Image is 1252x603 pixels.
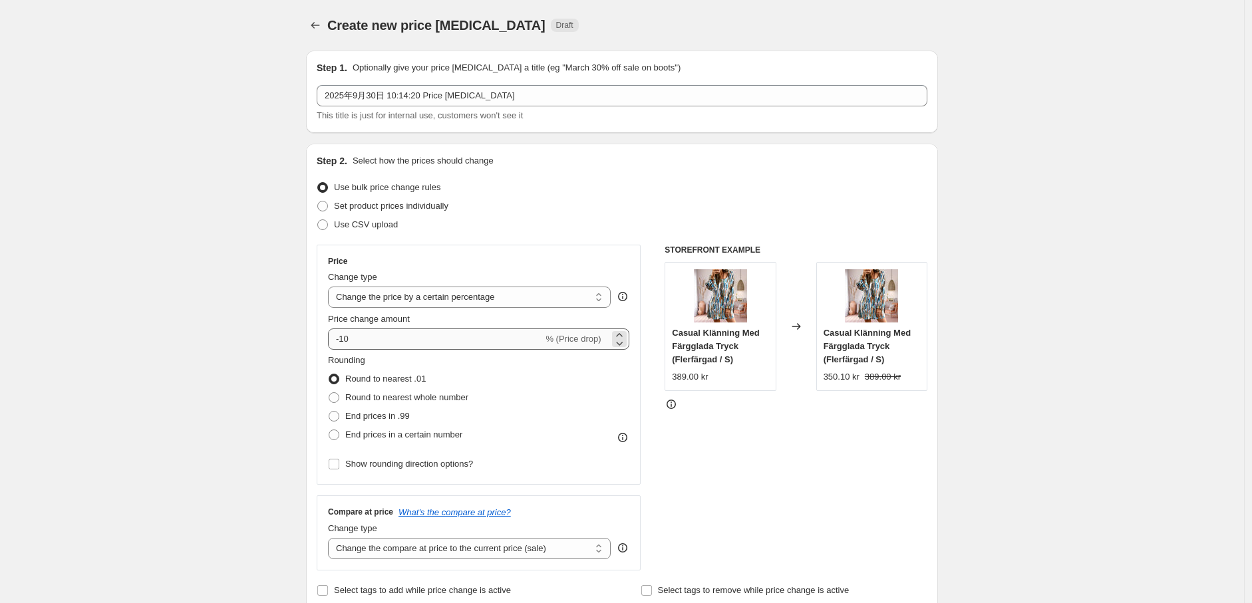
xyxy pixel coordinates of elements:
[546,334,601,344] span: % (Price drop)
[672,370,708,384] div: 389.00 kr
[317,154,347,168] h2: Step 2.
[616,290,629,303] div: help
[658,585,850,595] span: Select tags to remove while price change is active
[317,110,523,120] span: This title is just for internal use, customers won't see it
[328,314,410,324] span: Price change amount
[398,507,511,517] button: What's the compare at price?
[328,256,347,267] h3: Price
[334,201,448,211] span: Set product prices individually
[306,16,325,35] button: Price change jobs
[845,269,898,322] img: 20220926160105_720x_544eb7d4-9c08-404e-b304-9f01a7bd2fd0_80x.jpg
[616,541,629,554] div: help
[353,61,681,74] p: Optionally give your price [MEDICAL_DATA] a title (eg "March 30% off sale on boots")
[824,328,911,364] span: Casual Klänning Med Färgglada Tryck (Flerfärgad / S)
[353,154,494,168] p: Select how the prices should change
[328,272,377,282] span: Change type
[328,328,543,350] input: -15
[317,85,927,106] input: 30% off holiday sale
[665,245,927,255] h6: STOREFRONT EXAMPLE
[345,459,473,469] span: Show rounding direction options?
[672,328,759,364] span: Casual Klänning Med Färgglada Tryck (Flerfärgad / S)
[334,182,440,192] span: Use bulk price change rules
[694,269,747,322] img: 20220926160105_720x_544eb7d4-9c08-404e-b304-9f01a7bd2fd0_80x.jpg
[345,411,410,421] span: End prices in .99
[328,523,377,533] span: Change type
[334,585,511,595] span: Select tags to add while price change is active
[327,18,546,33] span: Create new price [MEDICAL_DATA]
[865,370,901,384] strike: 389.00 kr
[556,20,573,31] span: Draft
[334,219,398,229] span: Use CSV upload
[824,370,860,384] div: 350.10 kr
[317,61,347,74] h2: Step 1.
[328,507,393,517] h3: Compare at price
[328,355,365,365] span: Rounding
[345,429,462,439] span: End prices in a certain number
[345,392,468,402] span: Round to nearest whole number
[345,374,426,384] span: Round to nearest .01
